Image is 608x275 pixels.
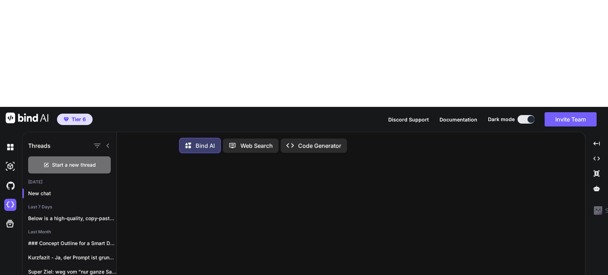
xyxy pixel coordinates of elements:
button: premiumTier 6 [57,114,93,125]
img: premium [64,117,69,121]
span: Documentation [440,116,477,123]
span: Start a new thread [52,161,96,168]
h2: Last 7 Days [22,204,116,210]
img: githubDark [4,180,16,192]
h2: Last Month [22,229,116,235]
img: darkChat [4,141,16,153]
img: darkAi-studio [4,160,16,172]
button: Discord Support [388,116,429,123]
img: cloudideIcon [4,199,16,211]
span: Dark mode [488,116,515,123]
p: Below is a high-quality, copy-paste-ready prompt you... [28,215,116,222]
span: Tier 6 [72,116,86,123]
button: Invite Team [545,112,597,126]
p: New chat [28,190,116,197]
span: Discord Support [388,116,429,123]
p: ### Concept Outline for a Smart Data... [28,240,116,247]
p: Kurzfazit - Ja, der Prompt ist grundsätzlich... [28,254,116,261]
h2: [DATE] [22,179,116,185]
img: Bind AI [6,113,48,123]
p: Bind AI [196,141,215,150]
h1: Threads [28,141,51,150]
button: Documentation [440,116,477,123]
p: Web Search [240,141,273,150]
p: Code Generator [298,141,341,150]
